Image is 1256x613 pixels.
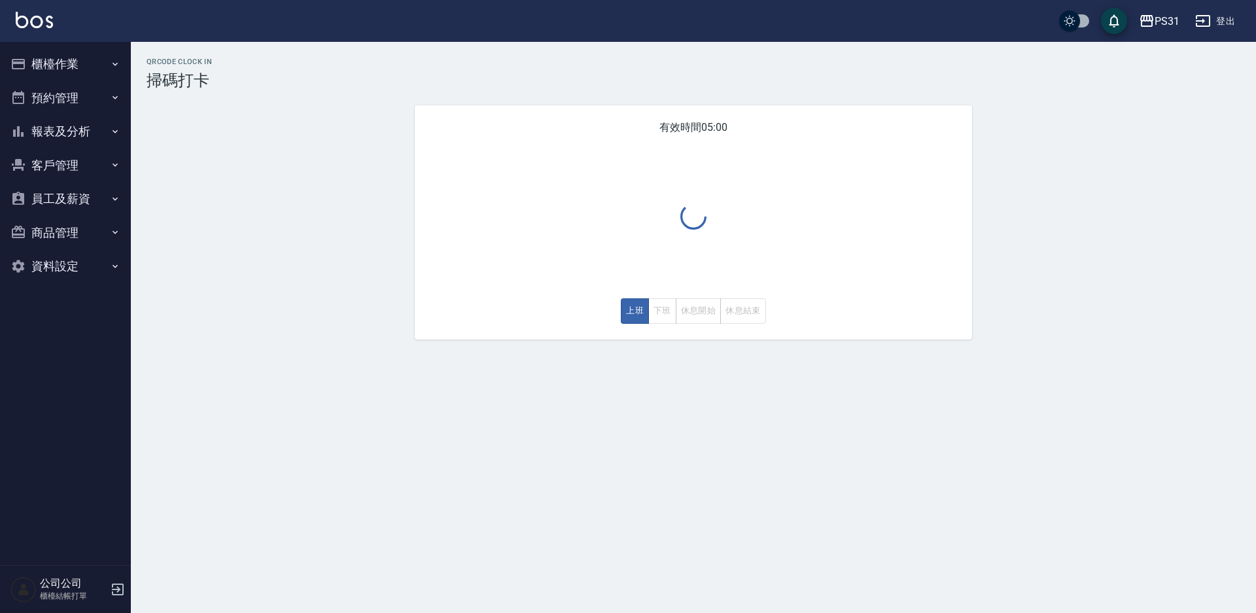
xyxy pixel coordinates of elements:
[40,577,107,590] h5: 公司公司
[1134,8,1185,35] button: PS31
[10,576,37,603] img: Person
[16,12,53,28] img: Logo
[5,149,126,183] button: 客戶管理
[147,71,1240,90] h3: 掃碼打卡
[5,216,126,250] button: 商品管理
[1190,9,1240,33] button: 登出
[147,58,1240,66] h2: QRcode Clock In
[5,182,126,216] button: 員工及薪資
[1155,13,1179,29] div: PS31
[40,590,107,602] p: 櫃檯結帳打單
[1101,8,1127,34] button: save
[5,114,126,149] button: 報表及分析
[5,47,126,81] button: 櫃檯作業
[5,81,126,115] button: 預約管理
[5,249,126,283] button: 資料設定
[415,105,972,340] div: 有效時間 05:00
